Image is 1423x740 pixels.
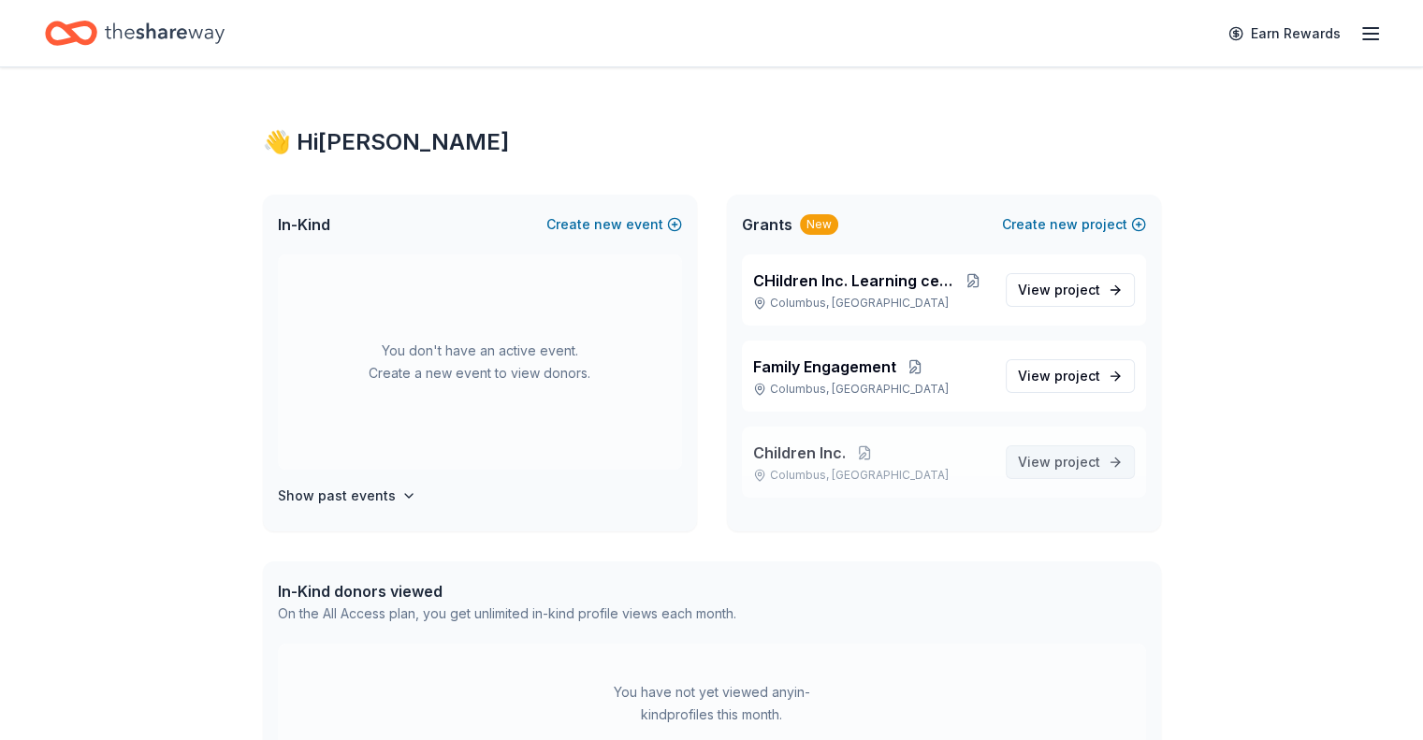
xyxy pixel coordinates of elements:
span: project [1054,368,1100,384]
span: View [1018,279,1100,301]
button: Createnewproject [1002,213,1146,236]
div: New [800,214,838,235]
div: In-Kind donors viewed [278,580,736,602]
span: Children Inc. [753,442,846,464]
span: In-Kind [278,213,330,236]
span: new [594,213,622,236]
div: 👋 Hi [PERSON_NAME] [263,127,1161,157]
span: project [1054,282,1100,297]
span: Family Engagement [753,355,896,378]
span: new [1050,213,1078,236]
p: Columbus, [GEOGRAPHIC_DATA] [753,468,991,483]
h4: Show past events [278,485,396,507]
a: View project [1006,273,1135,307]
span: View [1018,451,1100,473]
span: View [1018,365,1100,387]
a: View project [1006,359,1135,393]
a: Home [45,11,225,55]
div: You have not yet viewed any in-kind profiles this month. [595,681,829,726]
span: project [1054,454,1100,470]
p: Columbus, [GEOGRAPHIC_DATA] [753,382,991,397]
button: Createnewevent [546,213,682,236]
button: Show past events [278,485,416,507]
p: Columbus, [GEOGRAPHIC_DATA] [753,296,991,311]
a: View project [1006,445,1135,479]
span: CHildren Inc. Learning center [753,269,956,292]
a: Earn Rewards [1217,17,1352,51]
div: You don't have an active event. Create a new event to view donors. [278,254,682,470]
div: On the All Access plan, you get unlimited in-kind profile views each month. [278,602,736,625]
span: Grants [742,213,792,236]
